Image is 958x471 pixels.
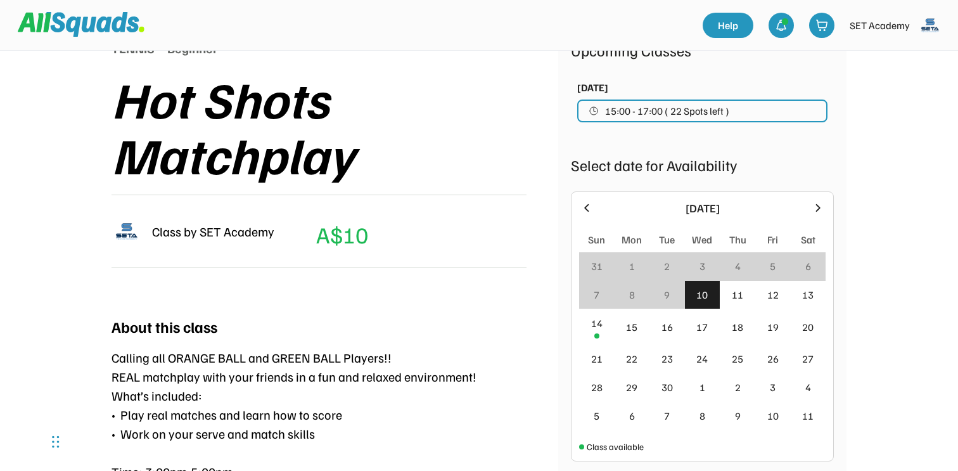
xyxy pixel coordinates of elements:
div: 4 [805,380,811,395]
div: 29 [626,380,637,395]
div: Sun [588,232,605,247]
div: 12 [767,287,779,302]
div: 5 [594,408,599,423]
div: 1 [699,380,705,395]
div: Tue [659,232,675,247]
div: 3 [770,380,776,395]
img: bell-03%20%281%29.svg [775,19,788,32]
div: 26 [767,351,779,366]
div: 6 [805,259,811,274]
div: Hot Shots Matchplay [112,70,558,182]
div: Select date for Availability [571,153,834,176]
div: 25 [732,351,743,366]
img: shopping-cart-01%20%281%29.svg [815,19,828,32]
div: [DATE] [577,80,608,95]
div: 9 [735,408,741,423]
div: 2 [735,380,741,395]
div: 1 [629,259,635,274]
div: 8 [629,287,635,302]
div: 15 [626,319,637,335]
div: 28 [591,380,603,395]
div: About this class [112,315,217,338]
a: Help [703,13,753,38]
div: 17 [696,319,708,335]
div: 3 [699,259,705,274]
div: Class available [587,440,644,453]
div: 20 [802,319,814,335]
div: 10 [696,287,708,302]
div: Fri [767,232,778,247]
div: A$10 [316,217,368,252]
div: 19 [767,319,779,335]
div: SET Academy [850,18,910,33]
button: 15:00 - 17:00 ( 22 Spots left ) [577,100,827,122]
div: 16 [661,319,673,335]
div: 14 [591,316,603,331]
div: 8 [699,408,705,423]
div: Class by SET Academy [152,222,274,241]
span: 15:00 - 17:00 ( 22 Spots left ) [605,106,729,116]
div: 2 [664,259,670,274]
div: 5 [770,259,776,274]
div: 30 [661,380,673,395]
div: 7 [664,408,670,423]
div: 27 [802,351,814,366]
img: Squad%20Logo.svg [18,12,144,36]
div: Mon [622,232,642,247]
div: 4 [735,259,741,274]
div: 18 [732,319,743,335]
div: 23 [661,351,673,366]
div: 10 [767,408,779,423]
div: 31 [591,259,603,274]
div: 11 [732,287,743,302]
div: 11 [802,408,814,423]
img: SETA%20new%20logo%20blue.png [112,216,142,247]
div: 24 [696,351,708,366]
div: 22 [626,351,637,366]
img: SETA%20new%20logo%20blue.png [917,13,943,38]
div: 6 [629,408,635,423]
div: Wed [692,232,712,247]
div: 21 [591,351,603,366]
div: [DATE] [601,200,804,217]
div: Thu [729,232,746,247]
div: 9 [664,287,670,302]
div: 13 [802,287,814,302]
div: 7 [594,287,599,302]
div: Sat [801,232,815,247]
